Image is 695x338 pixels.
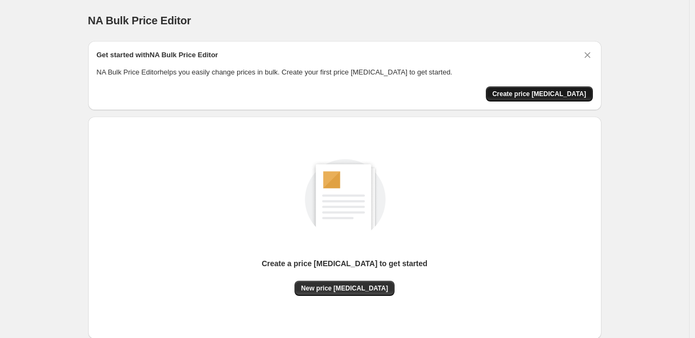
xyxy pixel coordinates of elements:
[486,86,593,102] button: Create price change job
[97,50,218,60] h2: Get started with NA Bulk Price Editor
[295,281,395,296] button: New price [MEDICAL_DATA]
[262,258,427,269] p: Create a price [MEDICAL_DATA] to get started
[492,90,586,98] span: Create price [MEDICAL_DATA]
[582,50,593,60] button: Dismiss card
[88,15,191,26] span: NA Bulk Price Editor
[301,284,388,293] span: New price [MEDICAL_DATA]
[97,67,593,78] p: NA Bulk Price Editor helps you easily change prices in bulk. Create your first price [MEDICAL_DAT...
